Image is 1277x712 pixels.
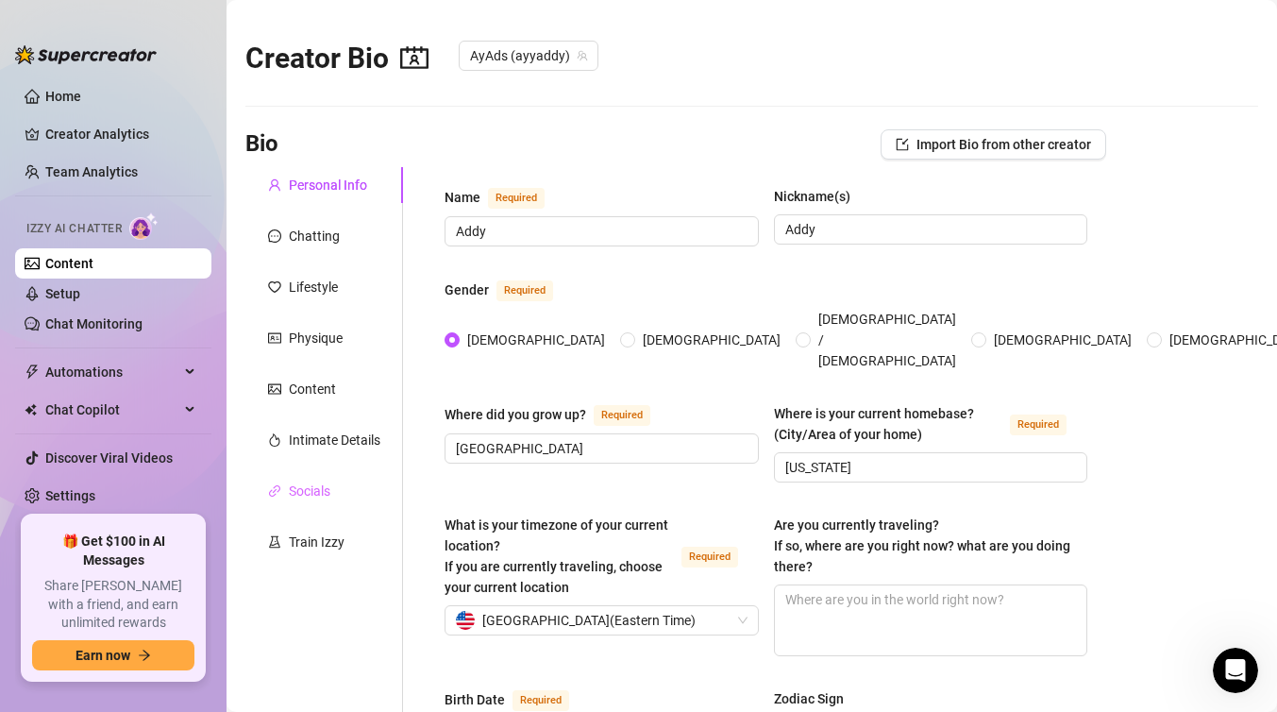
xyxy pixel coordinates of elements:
div: Socials [289,481,330,501]
input: Where is your current homebase? (City/Area of your home) [785,457,1073,478]
label: Nickname(s) [774,186,864,207]
div: Done! [308,497,347,516]
img: AI Chatter [129,212,159,240]
span: fire [268,433,281,447]
span: team [577,50,588,61]
span: import [896,138,909,151]
label: Gender [445,279,574,301]
h2: Creator Bio [245,41,428,76]
span: What is your timezone of your current location? If you are currently traveling, choose your curre... [445,517,668,595]
a: Settings [45,488,95,503]
div: Where did you grow up? [445,404,586,425]
button: Home [295,8,331,43]
span: [GEOGRAPHIC_DATA] ( Eastern Time ) [482,606,696,635]
span: [DEMOGRAPHIC_DATA] [986,330,1139,350]
div: Where is your current homebase? (City/Area of your home) [774,403,1003,445]
div: Step 4: Set Content Exclusivity ScaleThis tells [PERSON_NAME] how exclusive each product is. It’s... [15,131,310,283]
div: Astra says… [15,298,362,355]
div: Step 6: Visible Body Parts: Selecting the body parts clearly visible in each item helps [PERSON_N... [30,552,294,645]
span: picture [268,382,281,396]
div: Done! [308,310,347,329]
span: AyAds (ayyaddy) [470,42,587,70]
span: 🎁 Get $100 in AI Messages [32,533,194,569]
div: Done! [293,298,362,340]
label: Name [445,186,565,209]
div: Name [445,187,480,208]
span: Are you currently traveling? If so, where are you right now? what are you doing there? [774,517,1070,574]
iframe: Intercom live chat [1213,648,1258,693]
button: Import Bio from other creator [881,129,1106,160]
div: Ella says… [15,541,362,679]
div: Birth Date [445,689,505,710]
button: go back [12,8,48,43]
div: Astra says… [15,75,362,131]
div: Nickname(s) [774,186,850,207]
p: The team can also help [92,24,235,42]
div: Astra says… [15,485,362,542]
div: Done! [308,86,347,105]
span: [DEMOGRAPHIC_DATA] [635,330,788,350]
a: Content [45,256,93,271]
input: Where did you grow up? [456,438,744,459]
span: Chat Copilot [45,395,179,425]
span: Required [488,188,545,209]
div: Step 6: Visible Body Parts: Selecting the body parts clearly visible in each item helps [PERSON_N... [15,541,310,656]
div: Chatting [289,226,340,246]
div: Done! [293,485,362,527]
div: Physique [289,328,343,348]
h3: Bio [245,129,278,160]
a: Team Analytics [45,164,138,179]
img: Chat Copilot [25,403,37,416]
b: Step 5: Exclude Fans [30,367,185,382]
div: Gender [445,280,489,300]
div: Done! [293,75,362,116]
span: Import Bio from other creator [916,137,1091,152]
span: Required [512,690,569,711]
span: contacts [400,43,428,72]
span: Automations [45,357,179,387]
img: Profile image for Ella [54,10,84,41]
div: Train Izzy [289,532,344,552]
div: Ella says… [15,131,362,298]
a: Chat Monitoring [45,316,143,331]
span: Required [681,547,738,568]
span: heart [268,280,281,294]
span: Earn now [76,648,130,663]
button: Earn nowarrow-right [32,640,194,670]
label: Birth Date [445,688,590,711]
a: Creator Analytics [45,119,196,149]
span: experiment [268,535,281,549]
span: [DEMOGRAPHIC_DATA] [460,330,613,350]
span: Required [1010,415,1067,435]
span: arrow-right [138,649,151,662]
a: Discover Viral Videos [45,450,173,466]
span: Share [PERSON_NAME] with a friend, and earn unlimited rewards [32,577,194,633]
div: Intimate Details [289,430,380,450]
img: logo-BBDzfeDw.svg [15,45,157,64]
span: Required [496,280,553,301]
span: thunderbolt [25,364,40,380]
div: Content [289,379,336,399]
div: Use the "Exclude Fans - Handle Chats with AI" option if there are high spenders you want to chat ... [30,366,294,459]
label: Where did you grow up? [445,403,671,426]
a: Home [45,89,81,104]
span: user [268,178,281,192]
div: Ella says… [15,355,362,485]
span: message [268,229,281,243]
span: link [268,484,281,498]
div: Step 5: Exclude FansUse the "Exclude Fans - Handle Chats with AI" option if there are high spende... [15,355,310,470]
span: [DEMOGRAPHIC_DATA] / [DEMOGRAPHIC_DATA] [811,309,964,371]
div: Lifestyle [289,277,338,297]
img: us [456,611,475,630]
label: Where is your current homebase? (City/Area of your home) [774,403,1088,445]
input: Name [456,221,744,242]
a: Setup [45,286,80,301]
span: Izzy AI Chatter [26,220,122,238]
div: Personal Info [289,175,367,195]
h1: [PERSON_NAME] [92,9,214,24]
div: Zodiac Sign [774,688,844,709]
b: Step 4: Set Content Exclusivity Scale [30,144,261,178]
label: Zodiac Sign [774,688,857,709]
div: This tells [PERSON_NAME] how exclusive each product is. It’s key for helping her tailor her messa... [30,143,294,272]
span: Required [594,405,650,426]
